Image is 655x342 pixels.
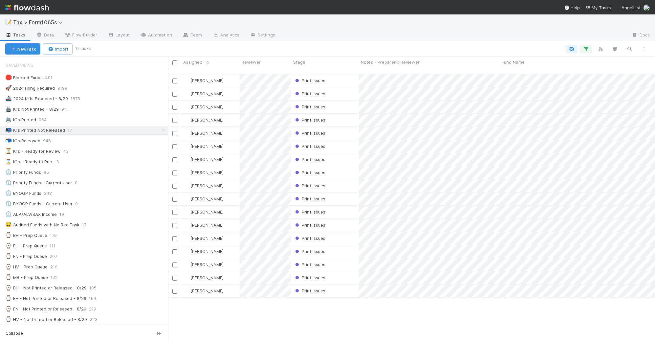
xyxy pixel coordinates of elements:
div: FN - Prep Queue [5,252,47,261]
div: Print Issues [294,169,325,176]
button: NewTask [5,43,40,55]
span: [PERSON_NAME] [190,104,224,109]
span: 😅 [5,222,12,227]
span: [PERSON_NAME] [190,275,224,280]
span: 9198 [57,84,74,92]
img: avatar_e41e7ae5-e7d9-4d8d-9f56-31b0d7a2f4fd.png [184,157,189,162]
img: avatar_66854b90-094e-431f-b713-6ac88429a2b8.png [184,249,189,254]
span: 🖨️ [5,106,12,112]
div: BYOGP Funds - Current User [5,200,73,208]
div: Print Issues [294,103,325,110]
div: Blocked Funds [5,74,43,82]
span: Print Issues [294,222,325,228]
input: Toggle Row Selected [172,276,177,281]
span: Print Issues [294,183,325,188]
img: avatar_66854b90-094e-431f-b713-6ac88429a2b8.png [184,130,189,136]
img: avatar_66854b90-094e-431f-b713-6ac88429a2b8.png [184,183,189,188]
div: 2024 Filing Required [5,84,55,92]
input: Toggle Row Selected [172,144,177,149]
input: Toggle Row Selected [172,197,177,202]
span: Tax > Form1065s [13,19,66,26]
span: [PERSON_NAME] [190,117,224,123]
div: BH - Not Printed or Released - 8/29 [5,284,87,292]
span: Print Issues [294,91,325,96]
span: 219 [89,305,103,313]
span: Saved Views [5,58,33,72]
span: Print Issues [294,78,325,83]
div: Print Issues [294,274,325,281]
span: [PERSON_NAME] [190,183,224,188]
span: ⌚ [5,264,12,269]
div: Print Issues [294,182,325,189]
input: Toggle Row Selected [172,184,177,189]
div: 2024 K-1s Expected - 8/29 [5,95,68,103]
div: [PERSON_NAME] [184,117,224,123]
input: Toggle Row Selected [172,210,177,215]
input: Toggle Row Selected [172,223,177,228]
div: Print Issues [294,261,325,268]
span: 111 [50,242,62,250]
div: Print Issues [294,130,325,136]
a: Analytics [207,30,245,41]
div: EH - Not Printed or Released - 8/29 [5,294,86,303]
img: avatar_e41e7ae5-e7d9-4d8d-9f56-31b0d7a2f4fd.png [184,104,189,109]
div: ALA/ALV/SAX Income [5,210,57,218]
div: Help [564,4,580,11]
span: My Tasks [585,5,611,10]
input: Toggle Row Selected [172,249,177,254]
span: Print Issues [294,104,325,109]
img: avatar_e41e7ae5-e7d9-4d8d-9f56-31b0d7a2f4fd.png [184,117,189,123]
div: [PERSON_NAME] [184,209,224,215]
div: K1s Printed [5,116,36,124]
div: BYOGP Funds [5,189,41,197]
div: [PERSON_NAME] [184,77,224,84]
input: Toggle Row Selected [172,118,177,123]
span: AngelList [622,5,641,10]
span: 207 [50,252,64,261]
img: avatar_e41e7ae5-e7d9-4d8d-9f56-31b0d7a2f4fd.png [184,262,189,267]
div: [PERSON_NAME] [184,90,224,97]
div: [PERSON_NAME] [184,248,224,255]
span: ⌚ [5,232,12,238]
span: Print Issues [294,275,325,280]
div: EH - Prep Queue [5,242,47,250]
img: avatar_cfa6ccaa-c7d9-46b3-b608-2ec56ecf97ad.png [184,170,189,175]
div: Print Issues [294,222,325,228]
span: Tasks [5,32,26,38]
button: Import [43,43,73,55]
span: ⌚ [5,316,12,322]
input: Toggle All Rows Selected [172,60,177,65]
input: Toggle Row Selected [172,131,177,136]
a: Layout [102,30,135,41]
div: BH - Prep Queue [5,231,47,239]
span: [PERSON_NAME] [190,262,224,267]
span: ⏲️ [5,190,12,196]
span: ⌛ [5,159,12,164]
span: 📭 [5,127,12,133]
span: [PERSON_NAME] [190,144,224,149]
span: 223 [90,315,104,324]
span: 6 [56,158,66,166]
span: Print Issues [294,144,325,149]
span: [PERSON_NAME] [190,157,224,162]
input: Toggle Row Selected [172,92,177,97]
span: Print Issues [294,117,325,123]
span: Print Issues [294,262,325,267]
div: Print Issues [294,287,325,294]
span: 🖨️ [5,117,12,122]
div: Print Issues [294,248,325,255]
input: Toggle Row Selected [172,262,177,267]
span: Print Issues [294,209,325,215]
div: Print Issues [294,195,325,202]
div: Print Issues [294,209,325,215]
div: K1s Not Printed - 8/29 [5,105,59,113]
input: Toggle Row Selected [172,79,177,83]
div: [PERSON_NAME] [184,287,224,294]
img: avatar_e41e7ae5-e7d9-4d8d-9f56-31b0d7a2f4fd.png [184,78,189,83]
div: K1s - Ready for Review [5,147,61,155]
span: [PERSON_NAME] [190,222,224,228]
div: [PERSON_NAME] [184,195,224,202]
a: Automation [135,30,177,41]
img: avatar_d45d11ee-0024-4901-936f-9df0a9cc3b4e.png [184,91,189,96]
span: 43 [63,147,75,155]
